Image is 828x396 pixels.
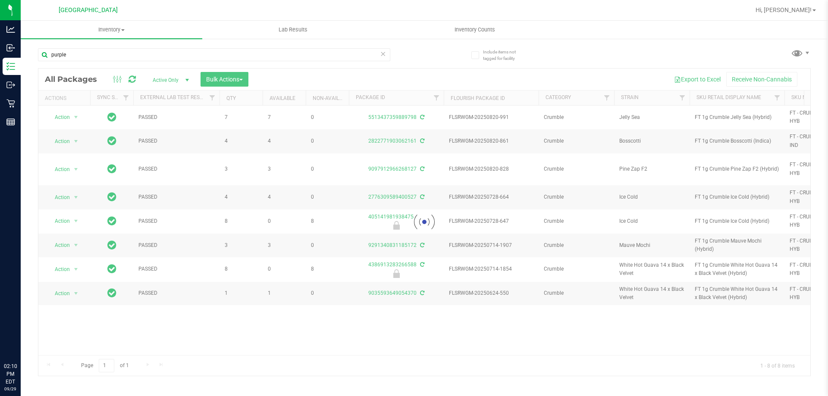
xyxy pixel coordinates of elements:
span: Hi, [PERSON_NAME]! [756,6,812,13]
p: 09/29 [4,386,17,392]
inline-svg: Inventory [6,62,15,71]
input: Search Package ID, Item Name, SKU, Lot or Part Number... [38,48,390,61]
inline-svg: Analytics [6,25,15,34]
p: 02:10 PM EDT [4,362,17,386]
span: [GEOGRAPHIC_DATA] [59,6,118,14]
inline-svg: Retail [6,99,15,108]
inline-svg: Outbound [6,81,15,89]
span: Clear [380,48,386,59]
span: Lab Results [267,26,319,34]
span: Include items not tagged for facility [483,49,526,62]
a: Inventory Counts [384,21,565,39]
inline-svg: Reports [6,118,15,126]
span: Inventory [21,26,202,34]
a: Inventory [21,21,202,39]
inline-svg: Inbound [6,44,15,52]
span: Inventory Counts [443,26,507,34]
a: Lab Results [202,21,384,39]
iframe: Resource center [9,327,34,353]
